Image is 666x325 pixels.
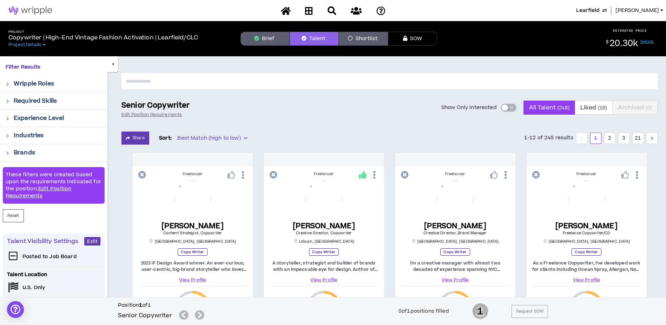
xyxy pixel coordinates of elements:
[501,104,516,111] button: Show Only Interested
[6,82,9,86] span: right
[270,277,378,283] a: View Profile
[524,133,573,144] li: 1-12 of 248 results
[305,180,342,217] img: mEj4r00fUVsNlIFdLIKwJNF8XVX2Hcpcpg2fodrK.png
[6,100,9,103] span: right
[512,305,548,318] button: Request SOW
[609,37,638,50] span: 20.30k
[149,239,236,244] p: [GEOGRAPHIC_DATA] , [GEOGRAPHIC_DATA]
[576,133,587,144] button: left
[576,133,587,144] li: Previous Page
[423,222,487,230] h5: [PERSON_NAME]
[14,114,64,122] p: Experience Level
[22,253,77,260] p: Posted to Job Board
[174,180,211,217] img: JMsVatyqoWMoOOTrlCPmBgoQByDqo4pmDXghboHW.png
[309,248,338,256] p: Copy Writer
[618,133,629,144] li: 3
[441,104,497,111] span: Show Only Interested
[8,30,198,34] h5: Project
[398,307,449,315] div: 0 of 1 positions filled
[598,104,607,111] small: ( 10 )
[401,260,510,273] p: I'm a creative manager with almost two decades of experience spanning NYC marketing, advertising,...
[604,133,615,144] li: 2
[87,238,98,245] span: Edit
[138,171,247,177] div: Freelancer
[563,230,610,236] span: Freelance Copywriter/CD
[6,185,71,199] a: Edit Position Requirements
[440,248,470,256] p: Copy Writer
[138,277,247,283] a: View Profile
[159,134,172,142] p: Sort:
[529,99,569,116] span: All Talent
[543,239,630,244] p: [GEOGRAPHIC_DATA] , [GEOGRAPHIC_DATA]
[270,260,378,273] p: A storyteller, strategist and builder of brands with an impeccable eye for design. Author of nume...
[576,7,607,14] button: Learfield
[84,237,100,246] button: Edit
[572,248,601,256] p: Copy Writer
[296,230,352,236] span: Creative Director, Copywriter
[618,99,652,116] span: Archived
[177,133,247,144] span: Best Match (high to low)
[118,302,207,309] h6: Position of 1
[163,230,222,236] span: Content Strategist, Copywriter
[532,171,641,177] div: Freelancer
[121,112,182,117] a: Edit Position Requirements
[646,104,652,111] small: ( 0 )
[270,171,378,177] div: Freelancer
[388,32,437,46] button: SOW
[14,131,44,140] p: Industries
[138,260,247,273] p: 2023 iF Design Award winner. An ever-curious, user-centric, big-brand storyteller who loves colla...
[576,7,600,14] span: Learfield
[7,301,24,318] div: Open Intercom Messenger
[568,180,605,217] img: 6PzKD9J1PxybDUlS2WicOhkV6TZhvMk89a6Yip2k.png
[14,79,54,88] p: Wripple Roles
[6,151,9,155] span: right
[532,277,641,283] a: View Profile
[339,32,388,46] button: Shortlist
[646,133,658,144] button: right
[472,302,488,320] span: 1
[240,32,290,46] button: Brief
[14,148,35,157] p: Brands
[619,133,629,144] a: 3
[118,311,172,320] h5: Senior Copywriter
[580,99,607,116] span: Liked
[615,7,659,14] span: [PERSON_NAME]
[590,133,601,144] li: 1
[401,277,510,283] a: View Profile
[121,101,190,110] p: Senior Copywriter
[121,132,149,145] button: Share
[580,136,584,140] span: left
[290,32,339,46] button: Talent
[3,167,105,204] div: These filters were created based upon the requirements indicated for the position.
[632,133,644,144] li: 21
[633,133,643,144] a: 21
[6,63,102,71] p: Filter Results
[423,230,487,236] span: Creative Director, Brand Manager
[532,260,641,273] p: As a Freelance Copywriter, I’ve developed work for clients including Ocean Spray, Allergan, Navy ...
[650,136,654,140] span: right
[605,133,615,144] a: 2
[6,134,9,138] span: right
[6,117,9,121] span: right
[412,239,499,244] p: [GEOGRAPHIC_DATA] , [GEOGRAPHIC_DATA]
[640,39,654,44] a: Details
[437,180,474,217] img: kUojSW6Rgs5CYaGPhNEedUkhK8LMdFHt45WhCie2.png
[3,209,24,222] button: Reset
[8,33,198,42] p: Copywriter | High-End Vintage Fashion Activation | Learfield/CLC
[139,301,142,309] b: 1
[14,97,57,105] p: Required Skills
[555,222,618,230] h5: [PERSON_NAME]
[178,248,207,256] p: Copy Writer
[613,28,647,33] p: ESTIMATED PRICE
[7,237,84,246] p: Talent Visibility Settings
[294,239,354,244] p: Lilburn , [GEOGRAPHIC_DATA]
[606,39,608,45] sup: $
[161,222,224,230] h5: [PERSON_NAME]
[557,104,569,111] small: ( 248 )
[646,133,658,144] li: Next Page
[8,42,41,47] span: Project Details
[401,171,510,177] div: Freelancer
[293,222,355,230] h5: [PERSON_NAME]
[591,133,601,144] a: 1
